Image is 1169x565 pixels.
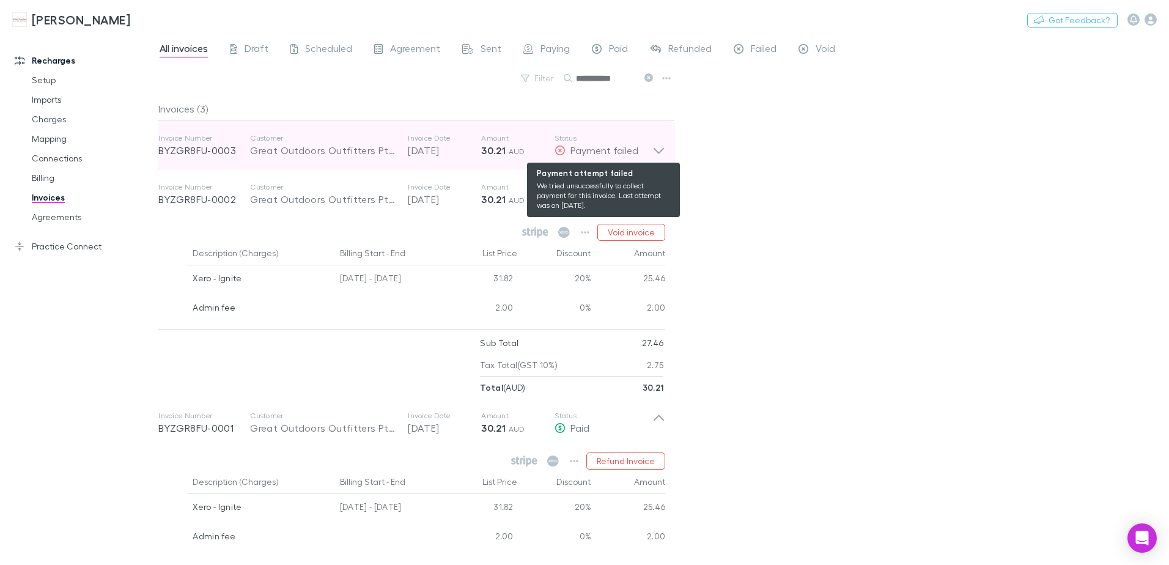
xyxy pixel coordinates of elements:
p: BYZGR8FU-0003 [158,143,250,158]
p: Invoice Date [408,182,481,192]
div: Invoice NumberBYZGR8FU-0002CustomerGreat Outdoors Outfitters Pty LtdInvoice Date[DATE]Amount30.21... [149,170,675,219]
div: 0% [518,523,592,553]
span: Void [816,42,835,58]
p: Amount [481,411,555,421]
span: All invoices [160,42,208,58]
div: [DATE] - [DATE] [335,265,445,295]
p: [DATE] [408,143,481,158]
a: Setup [20,70,165,90]
div: 2.00 [445,295,518,324]
strong: 30.21 [481,193,506,205]
p: Customer [250,411,396,421]
h3: [PERSON_NAME] [32,12,130,27]
button: Filter [515,71,561,86]
p: Status [555,182,652,192]
span: Draft [245,42,268,58]
a: Mapping [20,129,165,149]
div: 25.46 [592,494,666,523]
strong: 30.21 [643,382,664,393]
a: Agreements [20,207,165,227]
div: 31.82 [445,265,518,295]
p: Status [555,133,652,143]
span: AUD [509,196,525,205]
span: AUD [509,424,525,434]
div: Great Outdoors Outfitters Pty Ltd [250,143,396,158]
span: Payment failed [570,193,638,205]
span: Scheduled [305,42,352,58]
p: BYZGR8FU-0002 [158,192,250,207]
div: Admin fee [193,295,330,320]
div: 0% [518,295,592,324]
div: 2.00 [592,295,666,324]
div: Admin fee [193,523,330,549]
p: Amount [481,133,555,143]
p: Invoice Date [408,133,481,143]
span: Sent [481,42,501,58]
div: 20% [518,494,592,523]
a: [PERSON_NAME] [5,5,138,34]
div: 31.82 [445,494,518,523]
a: Billing [20,168,165,188]
a: Practice Connect [2,237,165,256]
p: Customer [250,182,396,192]
p: Invoice Number [158,182,250,192]
div: Invoice NumberBYZGR8FU-0003CustomerGreat Outdoors Outfitters Pty LtdInvoice Date[DATE]Amount30.21... [149,121,675,170]
p: Invoice Date [408,411,481,421]
div: Xero - Ignite [193,265,330,291]
div: 25.46 [592,265,666,295]
p: 27.46 [642,332,664,354]
button: Refund Invoice [586,452,665,470]
p: Customer [250,133,396,143]
div: 2.00 [445,523,518,553]
button: Got Feedback? [1027,13,1118,28]
strong: Total [480,382,503,393]
span: Paid [570,422,589,434]
p: Invoice Number [158,133,250,143]
span: Agreement [390,42,440,58]
strong: 30.21 [481,144,506,157]
p: [DATE] [408,192,481,207]
a: Imports [20,90,165,109]
p: Status [555,411,652,421]
span: Paid [609,42,628,58]
div: Xero - Ignite [193,494,330,520]
a: Recharges [2,51,165,70]
div: [DATE] - [DATE] [335,494,445,523]
span: AUD [509,147,525,156]
img: Hales Douglass's Logo [12,12,27,27]
div: Open Intercom Messenger [1127,523,1157,553]
div: Great Outdoors Outfitters Pty Ltd [250,421,396,435]
a: Charges [20,109,165,129]
span: Paying [540,42,570,58]
p: [DATE] [408,421,481,435]
a: Invoices [20,188,165,207]
p: BYZGR8FU-0001 [158,421,250,435]
span: Payment failed [570,144,638,156]
p: Tax Total (GST 10%) [480,354,558,376]
a: Connections [20,149,165,168]
span: Failed [751,42,776,58]
p: Invoice Number [158,411,250,421]
div: Great Outdoors Outfitters Pty Ltd [250,192,396,207]
p: Amount [481,182,555,192]
p: 2.75 [647,354,663,376]
p: ( AUD ) [480,377,525,399]
div: 2.00 [592,523,666,553]
strong: 30.21 [481,422,506,434]
div: Invoice NumberBYZGR8FU-0001CustomerGreat Outdoors Outfitters Pty LtdInvoice Date[DATE]Amount30.21... [149,399,675,448]
button: Void invoice [597,224,665,241]
span: Refunded [668,42,712,58]
p: Sub Total [480,332,518,354]
div: 20% [518,265,592,295]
